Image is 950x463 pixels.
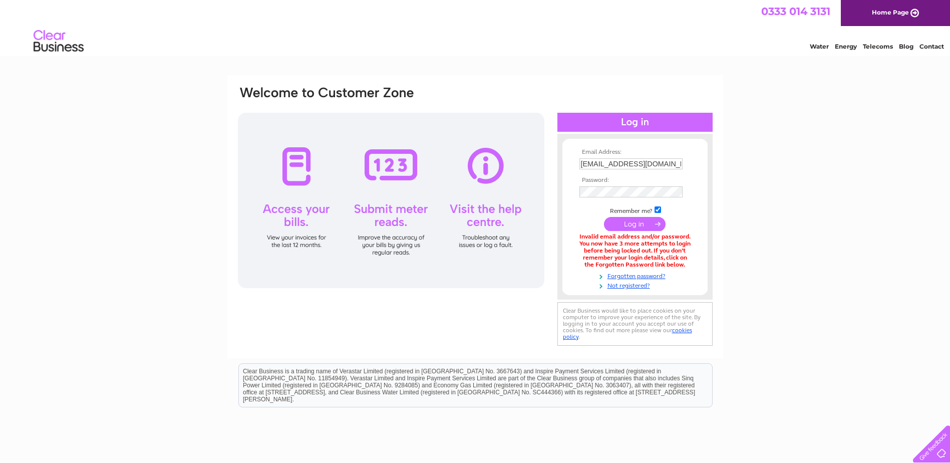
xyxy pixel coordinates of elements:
[577,205,693,215] td: Remember me?
[899,43,913,50] a: Blog
[579,271,693,280] a: Forgotten password?
[577,177,693,184] th: Password:
[579,234,691,268] div: Invalid email address and/or password. You now have 3 more attempts to login before being locked ...
[810,43,829,50] a: Water
[863,43,893,50] a: Telecoms
[761,5,830,18] a: 0333 014 3131
[579,280,693,290] a: Not registered?
[577,149,693,156] th: Email Address:
[919,43,944,50] a: Contact
[557,302,713,346] div: Clear Business would like to place cookies on your computer to improve your experience of the sit...
[835,43,857,50] a: Energy
[33,26,84,57] img: logo.png
[563,327,692,340] a: cookies policy
[239,6,712,49] div: Clear Business is a trading name of Verastar Limited (registered in [GEOGRAPHIC_DATA] No. 3667643...
[604,217,666,231] input: Submit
